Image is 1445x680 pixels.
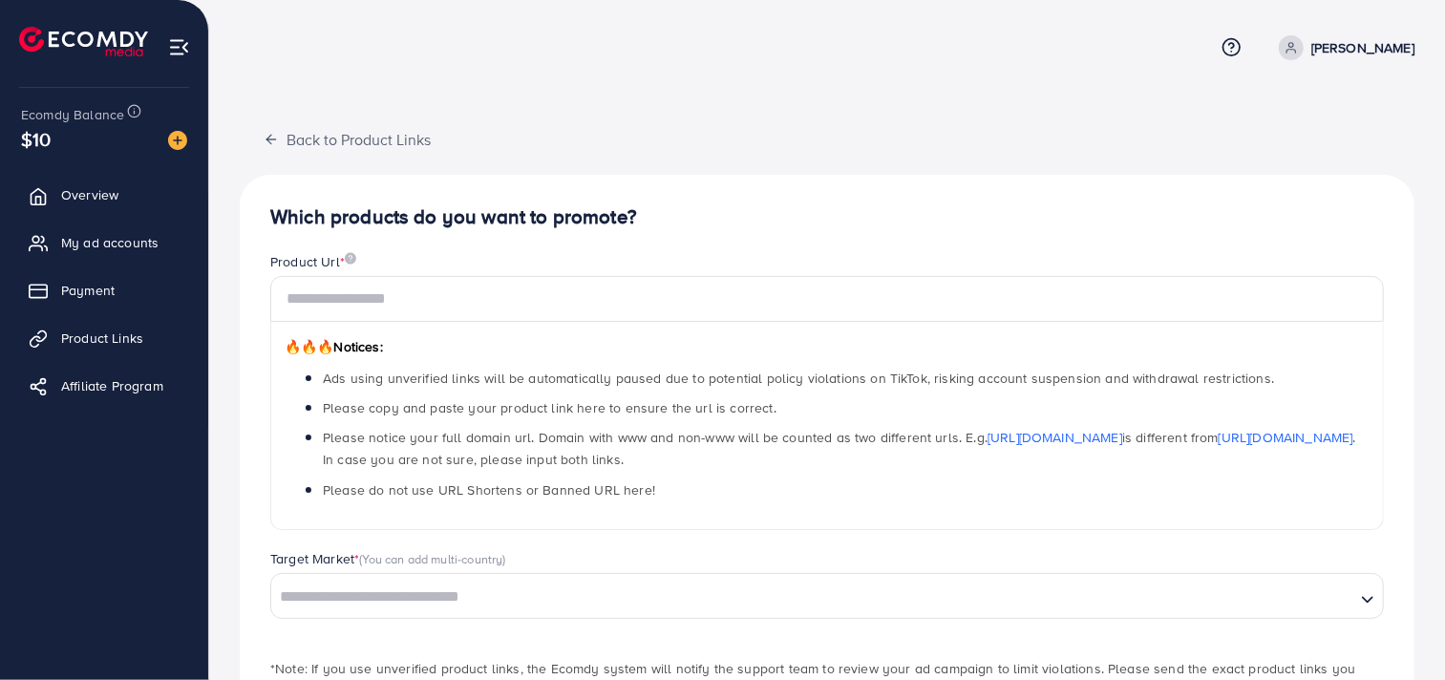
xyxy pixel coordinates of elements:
a: [URL][DOMAIN_NAME] [988,428,1122,447]
span: (You can add multi-country) [359,550,505,567]
label: Target Market [270,549,506,568]
span: Affiliate Program [61,376,163,395]
span: 🔥🔥🔥 [285,337,333,356]
span: Notices: [285,337,383,356]
img: image [168,131,187,150]
h4: Which products do you want to promote? [270,205,1384,229]
a: Overview [14,176,194,214]
span: Product Links [61,329,143,348]
a: [URL][DOMAIN_NAME] [1219,428,1353,447]
a: My ad accounts [14,223,194,262]
a: Affiliate Program [14,367,194,405]
span: Payment [61,281,115,300]
span: Please copy and paste your product link here to ensure the url is correct. [323,398,776,417]
div: Search for option [270,573,1384,619]
span: $10 [21,125,51,153]
button: Back to Product Links [240,118,455,159]
img: image [345,252,356,265]
label: Product Url [270,252,356,271]
input: Search for option [273,583,1353,612]
a: [PERSON_NAME] [1271,35,1414,60]
span: Please do not use URL Shortens or Banned URL here! [323,480,655,499]
img: logo [19,27,148,56]
span: Ecomdy Balance [21,105,124,124]
span: Overview [61,185,118,204]
iframe: Chat [1364,594,1431,666]
a: Product Links [14,319,194,357]
span: My ad accounts [61,233,159,252]
p: [PERSON_NAME] [1311,36,1414,59]
img: menu [168,36,190,58]
span: Please notice your full domain url. Domain with www and non-www will be counted as two different ... [323,428,1356,469]
a: Payment [14,271,194,309]
span: Ads using unverified links will be automatically paused due to potential policy violations on Tik... [323,369,1274,388]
